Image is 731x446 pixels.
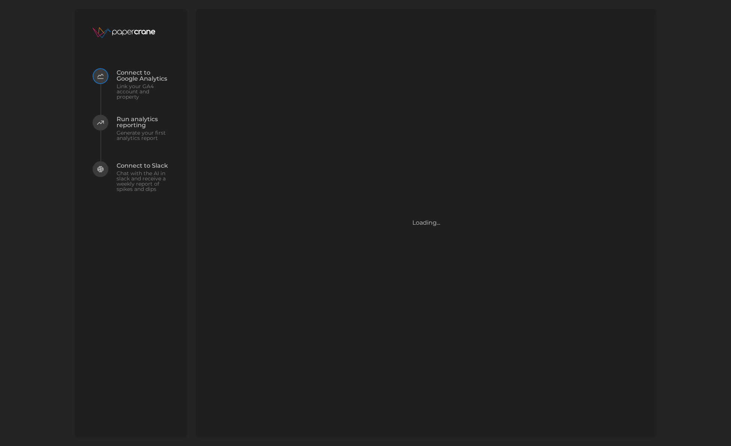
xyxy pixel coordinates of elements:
p: Loading... [412,218,440,228]
span: Run analytics reporting [117,116,169,128]
button: Connect to Google AnalyticsLink your GA4 account and property [93,68,169,115]
span: Link your GA4 account and property [117,84,169,99]
span: Connect to Google Analytics [117,70,169,82]
span: Chat with the AI in slack and receive a weekly report of spikes and dips [117,171,169,192]
button: Connect to SlackChat with the AI in slack and receive a weekly report of spikes and dips [93,161,169,208]
span: Generate your first analytics report [117,130,169,141]
span: Connect to Slack [117,163,169,169]
button: Run analytics reportingGenerate your first analytics report [93,115,169,161]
